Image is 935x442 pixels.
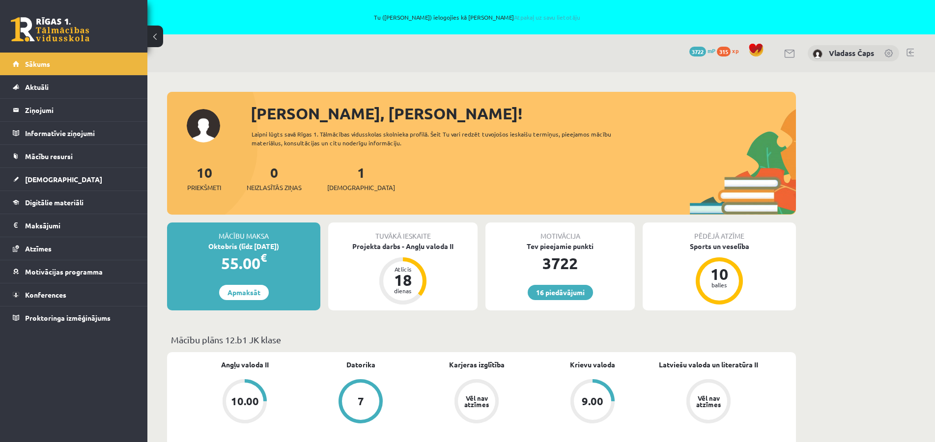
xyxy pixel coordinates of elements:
a: Vēl nav atzīmes [651,379,766,425]
span: 315 [717,47,731,56]
a: 3722 mP [689,47,715,55]
div: [PERSON_NAME], [PERSON_NAME]! [251,102,796,125]
a: Maksājumi [13,214,135,237]
a: Krievu valoda [570,359,615,370]
a: 10Priekšmeti [187,164,221,193]
span: [DEMOGRAPHIC_DATA] [25,175,102,184]
span: Atzīmes [25,244,52,253]
div: Tev pieejamie punkti [485,241,635,251]
div: 7 [358,396,364,407]
a: Angļu valoda II [221,359,269,370]
div: Mācību maksa [167,222,320,241]
a: 9.00 [535,379,651,425]
a: Datorika [346,359,375,370]
span: Aktuāli [25,83,49,91]
a: 7 [303,379,419,425]
div: Sports un veselība [643,241,796,251]
div: Pēdējā atzīme [643,222,796,241]
a: 16 piedāvājumi [528,285,593,300]
a: Rīgas 1. Tālmācības vidusskola [11,17,89,42]
a: Apmaksāt [219,285,269,300]
span: [DEMOGRAPHIC_DATA] [327,183,395,193]
span: Tu ([PERSON_NAME]) ielogojies kā [PERSON_NAME] [113,14,842,20]
a: Ziņojumi [13,99,135,121]
a: 1[DEMOGRAPHIC_DATA] [327,164,395,193]
div: Motivācija [485,222,635,241]
legend: Informatīvie ziņojumi [25,122,135,144]
span: Sākums [25,59,50,68]
a: Sports un veselība 10 balles [643,241,796,306]
div: Projekta darbs - Angļu valoda II [328,241,478,251]
legend: Maksājumi [25,214,135,237]
a: Mācību resursi [13,145,135,167]
a: Sākums [13,53,135,75]
span: Proktoringa izmēģinājums [25,313,111,322]
img: Vladass Čaps [813,49,822,59]
a: 315 xp [717,47,743,55]
div: Atlicis [388,266,418,272]
span: mP [708,47,715,55]
div: 55.00 [167,251,320,275]
span: Konferences [25,290,66,299]
div: Oktobris (līdz [DATE]) [167,241,320,251]
a: Aktuāli [13,76,135,98]
a: Motivācijas programma [13,260,135,283]
div: 10.00 [231,396,259,407]
a: Informatīvie ziņojumi [13,122,135,144]
a: Digitālie materiāli [13,191,135,214]
a: 10.00 [187,379,303,425]
div: Vēl nav atzīmes [695,395,722,408]
a: Projekta darbs - Angļu valoda II Atlicis 18 dienas [328,241,478,306]
div: balles [705,282,734,288]
span: Mācību resursi [25,152,73,161]
div: Laipni lūgts savā Rīgas 1. Tālmācības vidusskolas skolnieka profilā. Šeit Tu vari redzēt tuvojošo... [252,130,629,147]
a: [DEMOGRAPHIC_DATA] [13,168,135,191]
span: xp [732,47,738,55]
div: 18 [388,272,418,288]
span: Digitālie materiāli [25,198,84,207]
div: Vēl nav atzīmes [463,395,490,408]
a: Proktoringa izmēģinājums [13,306,135,329]
a: Latviešu valoda un literatūra II [659,359,758,370]
a: 0Neizlasītās ziņas [247,164,302,193]
a: Vēl nav atzīmes [419,379,535,425]
a: Konferences [13,283,135,306]
div: dienas [388,288,418,294]
a: Vladass Čaps [829,48,874,58]
div: 3722 [485,251,635,275]
span: 3722 [689,47,706,56]
a: Atpakaļ uz savu lietotāju [514,13,580,21]
a: Karjeras izglītība [449,359,505,370]
div: Tuvākā ieskaite [328,222,478,241]
span: Neizlasītās ziņas [247,183,302,193]
p: Mācību plāns 12.b1 JK klase [171,333,792,346]
legend: Ziņojumi [25,99,135,121]
span: Priekšmeti [187,183,221,193]
span: € [260,250,267,265]
div: 9.00 [582,396,603,407]
div: 10 [705,266,734,282]
span: Motivācijas programma [25,267,103,276]
a: Atzīmes [13,237,135,260]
